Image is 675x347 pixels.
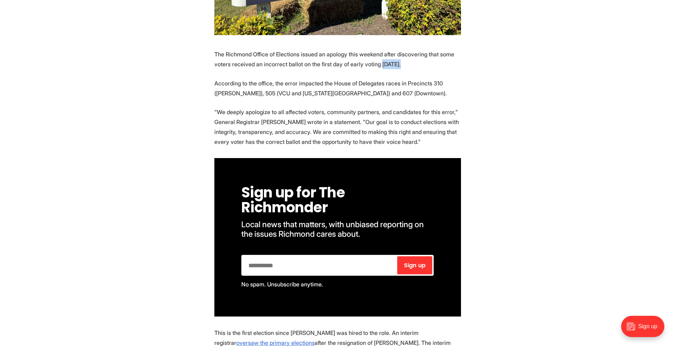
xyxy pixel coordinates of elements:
[404,263,426,268] span: Sign up
[236,339,315,346] a: oversaw the primary elections
[241,219,426,239] span: Local news that matters, with unbiased reporting on the issues Richmond cares about.
[397,256,433,274] button: Sign up
[214,107,461,147] p: "We deeply apologize to all affected voters, community partners, and candidates for this error," ...
[615,312,675,347] iframe: portal-trigger
[241,281,323,288] span: No spam. Unsubscribe anytime.
[241,183,348,217] span: Sign up for The Richmonder
[214,49,461,69] p: The Richmond Office of Elections issued an apology this weekend after discovering that some voter...
[214,78,461,98] p: According to the office, the error impacted the House of Delegates races in Precincts 310 ([PERSO...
